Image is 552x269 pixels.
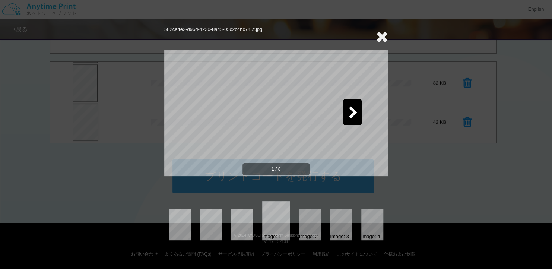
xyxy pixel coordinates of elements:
[262,233,281,240] div: Image: 1
[164,26,262,33] div: 582ce4e2-d96d-4230-8a45-05c2c4bc745f.jpg
[361,233,380,240] div: Image: 4
[242,163,310,175] span: 1 / 8
[299,233,318,240] div: Image: 2
[330,233,349,240] div: Image: 3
